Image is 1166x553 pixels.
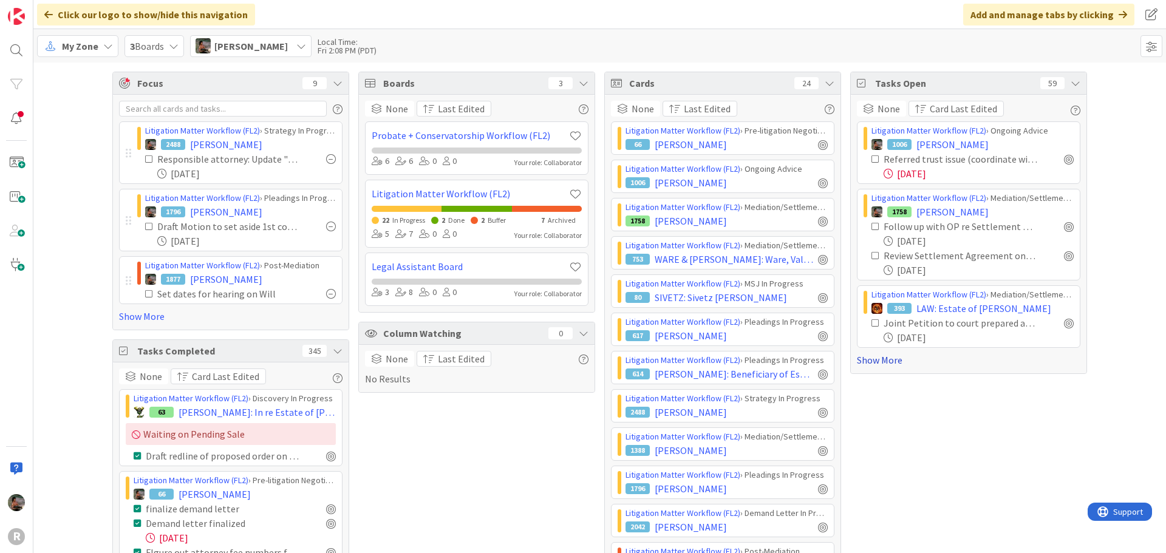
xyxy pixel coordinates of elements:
div: Referred trust issue (coordinate with INC) [884,152,1037,166]
a: Litigation Matter Workflow (FL2) [871,192,986,203]
span: Card Last Edited [930,101,997,116]
a: Litigation Matter Workflow (FL2) [626,431,740,442]
span: [PERSON_NAME] [190,272,262,287]
div: › Demand Letter In Progress [626,507,828,520]
div: 0 [548,327,573,339]
img: MW [145,274,156,285]
span: [PERSON_NAME] [655,328,727,343]
div: › Ongoing Advice [871,124,1074,137]
span: [PERSON_NAME] [655,214,727,228]
div: 7 [395,228,413,241]
span: Boards [130,39,164,53]
div: › Strategy In Progress [626,392,828,405]
div: › Mediation/Settlement in Progress [871,288,1074,301]
span: In Progress [392,215,425,225]
span: [PERSON_NAME] [655,137,727,152]
span: Last Edited [438,101,485,116]
div: 80 [626,292,650,303]
a: Litigation Matter Workflow (FL2) [134,393,248,404]
a: Show More [119,309,343,324]
img: TR [871,303,882,314]
div: › Mediation/Settlement in Progress [871,192,1074,205]
input: Search all cards and tasks... [119,101,327,117]
div: 0 [419,228,437,241]
div: Responsible attorney: Update "Next Deadline" field on this card (if applicable) [157,152,299,166]
div: 66 [149,489,174,500]
span: [PERSON_NAME] [190,137,262,152]
div: 6 [372,155,389,168]
span: Archived [548,215,576,225]
span: 7 [541,215,545,225]
img: MW [871,139,882,150]
div: 0 [419,286,437,299]
div: 1758 [887,206,912,217]
div: › Pre-litigation Negotiation [134,474,336,487]
div: Your role: Collaborator [514,288,582,299]
span: [PERSON_NAME] [214,39,288,53]
a: Probate + Conservatorship Workflow (FL2) [372,128,569,143]
a: Litigation Matter Workflow (FL2) [626,507,740,518]
div: 2042 [626,521,650,532]
div: › Pre-litigation Negotiation [626,124,828,137]
div: 1006 [626,177,650,188]
button: Last Edited [663,101,737,117]
div: 753 [626,254,650,265]
div: Your role: Collaborator [514,157,582,168]
img: MW [8,494,25,511]
a: Litigation Matter Workflow (FL2) [626,240,740,251]
span: None [632,101,654,116]
div: Follow up with OP re Settlement Agreement [884,219,1037,234]
span: [PERSON_NAME] [916,205,989,219]
span: Boards [383,76,542,90]
div: 9 [302,77,327,89]
span: [PERSON_NAME]: In re Estate of [PERSON_NAME] [179,405,336,419]
div: finalize demand letter [146,501,278,516]
img: MW [145,206,156,217]
div: [DATE] [157,166,336,181]
div: 0 [443,286,457,299]
div: 3 [548,77,573,89]
div: [DATE] [157,234,336,248]
div: Click our logo to show/hide this navigation [37,4,255,25]
span: [PERSON_NAME] [655,520,727,534]
button: Card Last Edited [171,368,266,384]
a: Litigation Matter Workflow (FL2) [145,125,260,136]
div: › Strategy In Progress [145,124,336,137]
a: Litigation Matter Workflow (FL2) [626,316,740,327]
div: 63 [149,407,174,418]
span: [PERSON_NAME]: Beneficiary of Estate [655,367,813,381]
div: › Pleadings In Progress [626,469,828,481]
button: Last Edited [417,101,491,117]
span: Card Last Edited [192,369,259,384]
b: 3 [130,40,135,52]
span: [PERSON_NAME] [655,175,727,190]
div: › Pleadings In Progress [145,192,336,205]
a: Legal Assistant Board [372,259,569,274]
span: WARE & [PERSON_NAME]: Ware, Valdez, ORC-KF1 vs. Horpestad, [GEOGRAPHIC_DATA] and [GEOGRAPHIC_DATA] [655,252,813,266]
div: 3 [372,286,389,299]
span: [PERSON_NAME] [190,205,262,219]
span: Tasks Completed [137,344,296,358]
img: MW [134,489,145,500]
span: [PERSON_NAME] [655,443,727,458]
a: Litigation Matter Workflow (FL2) [626,469,740,480]
div: No Results [365,351,588,386]
div: 614 [626,368,650,379]
div: 2488 [161,139,185,150]
div: 8 [395,286,413,299]
span: 2 [481,215,485,225]
span: None [386,351,408,366]
div: 5 [372,228,389,241]
a: Litigation Matter Workflow (FL2) [626,393,740,404]
div: 393 [887,303,912,314]
div: Set dates for hearing on Will [157,287,298,301]
div: › MSJ In Progress [626,277,828,290]
div: 0 [443,228,457,241]
span: Column Watching [383,326,542,341]
div: 1006 [887,139,912,150]
img: MW [196,38,211,53]
span: None [878,101,900,116]
span: SIVETZ: Sivetz [PERSON_NAME] [655,290,787,305]
span: My Zone [62,39,98,53]
div: Draft redline of proposed order on discovery motions [146,449,299,463]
